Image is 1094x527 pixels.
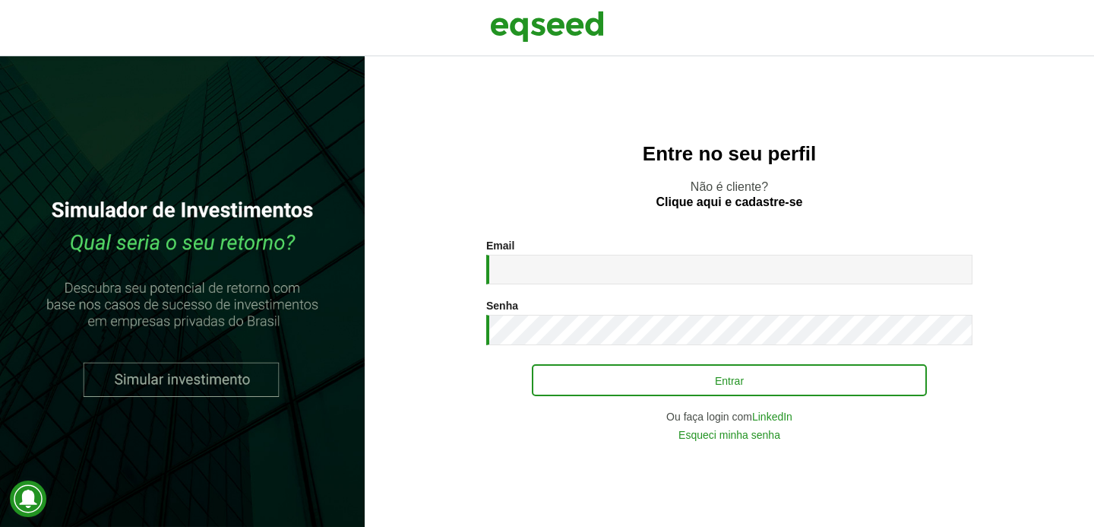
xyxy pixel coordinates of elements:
[395,143,1064,165] h2: Entre no seu perfil
[486,300,518,311] label: Senha
[532,364,927,396] button: Entrar
[395,179,1064,208] p: Não é cliente?
[486,240,514,251] label: Email
[678,430,780,440] a: Esqueci minha senha
[486,411,972,422] div: Ou faça login com
[752,411,792,422] a: LinkedIn
[490,8,604,46] img: EqSeed Logo
[656,196,803,208] a: Clique aqui e cadastre-se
